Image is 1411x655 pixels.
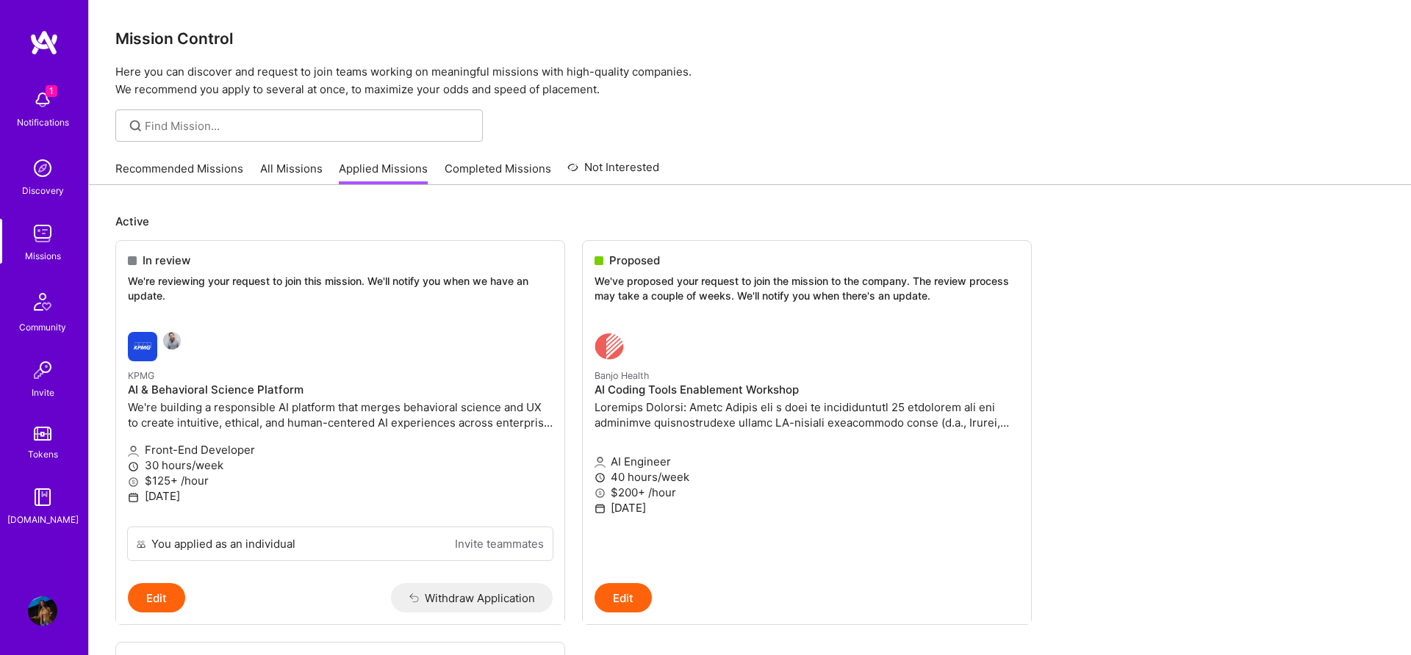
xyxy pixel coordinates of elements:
[595,488,606,499] i: icon MoneyGray
[151,536,295,551] div: You applied as an individual
[128,477,139,488] i: icon MoneyGray
[391,583,553,612] button: Withdraw Application
[127,117,144,134] i: icon SearchGrey
[595,454,1019,469] p: AI Engineer
[17,115,69,130] div: Notifications
[595,457,606,468] i: icon Applicant
[34,427,51,441] img: tokens
[609,253,660,268] span: Proposed
[46,85,57,97] span: 1
[28,596,57,626] img: User Avatar
[128,383,553,397] h4: AI & Behavioral Science Platform
[567,159,659,185] a: Not Interested
[116,320,564,526] a: KPMG company logoRyan DoddKPMGAI & Behavioral Science PlatformWe're building a responsible AI pla...
[19,319,66,335] div: Community
[28,355,57,385] img: Invite
[595,274,1019,303] p: We've proposed your request to join the mission to the company. The review process may take a cou...
[595,399,1019,430] p: Loremips Dolorsi: Ametc Adipis eli s doei te incididuntutl 25 etdolorem ali eni adminimve quisnos...
[115,63,1385,98] p: Here you can discover and request to join teams working on meaningful missions with high-quality ...
[595,370,649,381] small: Banjo Health
[583,320,1031,583] a: Banjo Health company logoBanjo HealthAI Coding Tools Enablement WorkshopLoremips Dolorsi: Ametc A...
[25,248,61,264] div: Missions
[24,596,61,626] a: User Avatar
[143,253,190,268] span: In review
[128,332,157,361] img: KPMG company logo
[115,161,243,185] a: Recommended Missions
[29,29,59,56] img: logo
[595,485,1019,500] p: $200+ /hour
[260,161,323,185] a: All Missions
[128,473,553,488] p: $125+ /hour
[32,385,54,400] div: Invite
[163,332,181,350] img: Ryan Dodd
[128,442,553,457] p: Front-End Developer
[595,332,624,361] img: Banjo Health company logo
[595,583,652,612] button: Edit
[128,457,553,473] p: 30 hours/week
[128,488,553,504] p: [DATE]
[115,214,1385,229] p: Active
[128,370,154,381] small: KPMG
[128,446,139,457] i: icon Applicant
[28,482,57,512] img: guide book
[455,536,544,551] a: Invite teammates
[128,274,553,303] p: We're reviewing your request to join this mission. We'll notify you when we have an update.
[145,118,472,134] input: Find Mission...
[128,461,139,472] i: icon Clock
[7,512,79,527] div: [DOMAIN_NAME]
[28,153,57,183] img: discovery
[128,583,185,612] button: Edit
[22,183,64,198] div: Discovery
[595,469,1019,485] p: 40 hours/week
[28,446,58,462] div: Tokens
[595,472,606,483] i: icon Clock
[25,284,60,319] img: Community
[128,492,139,503] i: icon Calendar
[445,161,551,185] a: Completed Missions
[28,85,57,115] img: bell
[115,29,1385,48] h3: Mission Control
[595,503,606,514] i: icon Calendar
[339,161,428,185] a: Applied Missions
[28,219,57,248] img: teamwork
[128,399,553,430] p: We're building a responsible AI platform that merges behavioral science and UX to create intuitiv...
[595,500,1019,515] p: [DATE]
[595,383,1019,397] h4: AI Coding Tools Enablement Workshop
